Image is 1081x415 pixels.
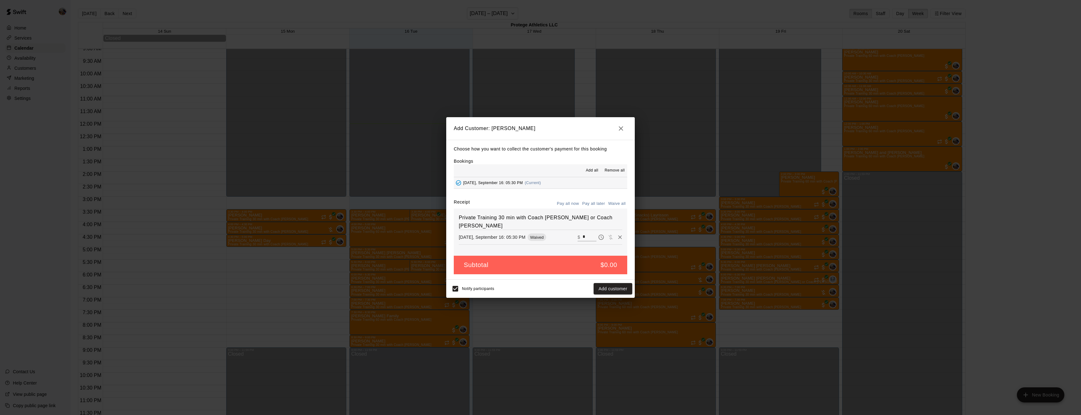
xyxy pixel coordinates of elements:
button: Added - Collect Payment [454,178,463,188]
span: Notify participants [462,287,494,291]
button: Added - Collect Payment[DATE], September 16: 05:30 PM(Current) [454,177,627,189]
button: Add all [582,166,602,176]
label: Receipt [454,199,470,209]
h2: Add Customer: [PERSON_NAME] [446,117,635,140]
button: Add customer [594,283,632,295]
p: $ [578,234,580,240]
span: Pay later [596,234,606,240]
button: Pay all now [555,199,581,209]
span: Add all [586,167,598,174]
h5: Subtotal [464,261,488,269]
h6: Private Training 30 min with Coach [PERSON_NAME] or Coach [PERSON_NAME] [459,214,622,230]
button: Pay all later [581,199,607,209]
h5: $0.00 [601,261,617,269]
span: [DATE], September 16: 05:30 PM [463,181,523,185]
span: (Current) [525,181,541,185]
button: Remove [615,232,625,242]
p: [DATE], September 16: 05:30 PM [459,234,525,240]
button: Waive all [606,199,627,209]
span: Waived [528,235,546,240]
label: Bookings [454,159,473,164]
span: Waive payment [606,234,615,240]
span: Remove all [605,167,625,174]
p: Choose how you want to collect the customer's payment for this booking [454,145,627,153]
button: Remove all [602,166,627,176]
